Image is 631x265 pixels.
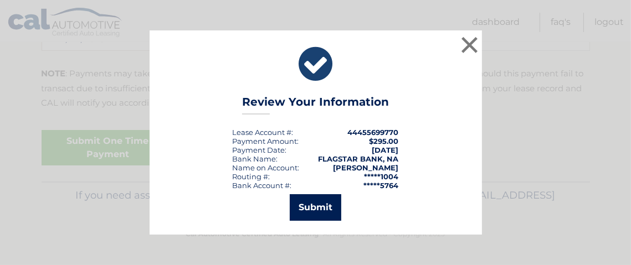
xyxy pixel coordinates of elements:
[233,163,300,172] div: Name on Account:
[233,181,292,190] div: Bank Account #:
[290,194,341,221] button: Submit
[348,128,399,137] strong: 44455699770
[459,34,481,56] button: ×
[233,137,299,146] div: Payment Amount:
[319,154,399,163] strong: FLAGSTAR BANK, NA
[233,146,285,154] span: Payment Date
[334,163,399,172] strong: [PERSON_NAME]
[233,128,294,137] div: Lease Account #:
[372,146,399,154] span: [DATE]
[233,146,287,154] div: :
[233,154,278,163] div: Bank Name:
[242,95,389,115] h3: Review Your Information
[233,172,270,181] div: Routing #:
[370,137,399,146] span: $295.00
